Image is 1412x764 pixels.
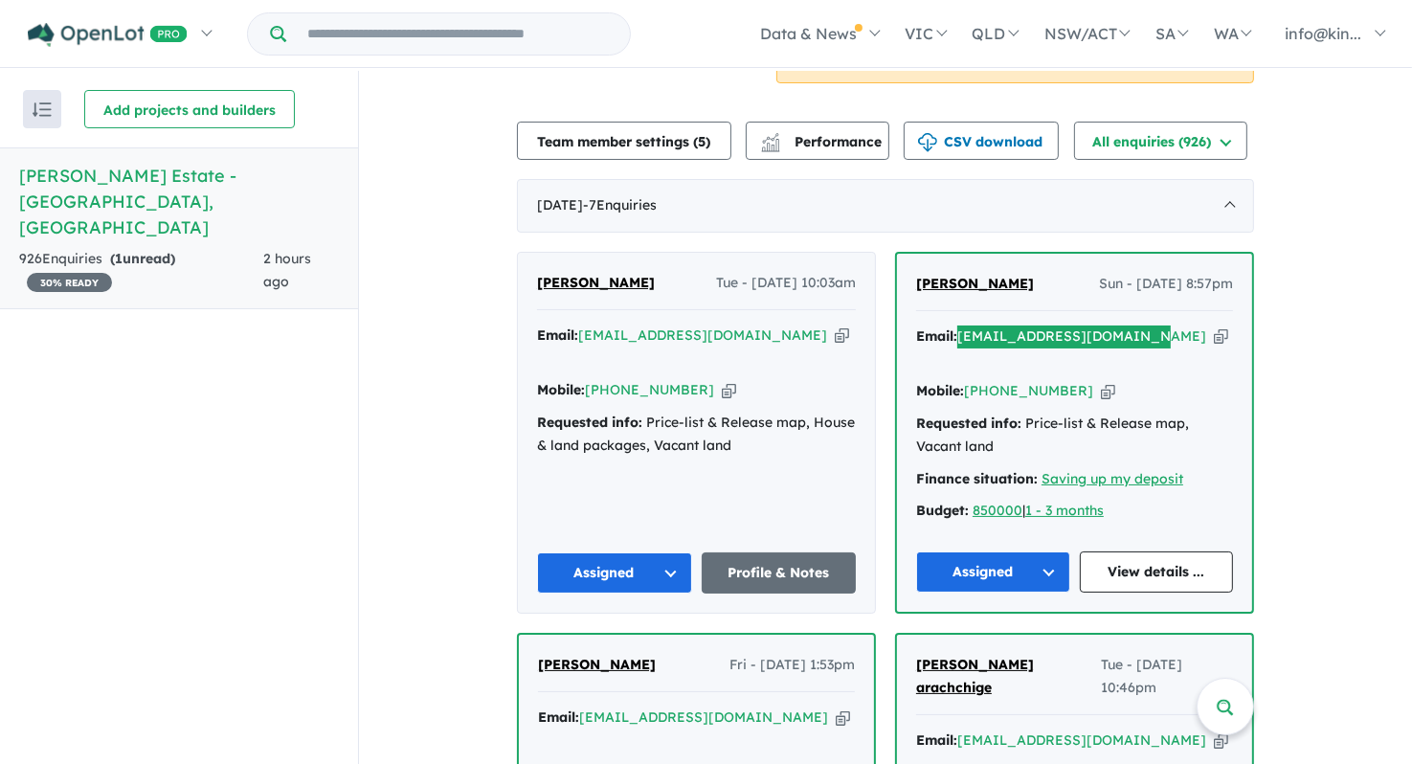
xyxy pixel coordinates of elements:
[517,179,1254,233] div: [DATE]
[918,133,937,152] img: download icon
[722,380,736,400] button: Copy
[19,163,339,240] h5: [PERSON_NAME] Estate - [GEOGRAPHIC_DATA] , [GEOGRAPHIC_DATA]
[916,382,964,399] strong: Mobile:
[537,381,585,398] strong: Mobile:
[904,122,1059,160] button: CSV download
[964,382,1093,399] a: [PHONE_NUMBER]
[916,502,969,519] strong: Budget:
[729,654,855,677] span: Fri - [DATE] 1:53pm
[916,413,1233,459] div: Price-list & Release map, Vacant land
[916,500,1233,523] div: |
[702,552,857,594] a: Profile & Notes
[583,196,657,213] span: - 7 Enquir ies
[585,381,714,398] a: [PHONE_NUMBER]
[916,470,1038,487] strong: Finance situation:
[28,23,188,47] img: Openlot PRO Logo White
[1101,654,1233,700] span: Tue - [DATE] 10:46pm
[1080,551,1234,593] a: View details ...
[746,122,889,160] button: Performance
[916,273,1034,296] a: [PERSON_NAME]
[84,90,295,128] button: Add projects and builders
[537,412,856,458] div: Price-list & Release map, House & land packages, Vacant land
[115,250,123,267] span: 1
[517,122,731,160] button: Team member settings (5)
[762,133,779,144] img: line-chart.svg
[916,415,1021,432] strong: Requested info:
[716,272,856,295] span: Tue - [DATE] 10:03am
[537,414,642,431] strong: Requested info:
[1074,122,1247,160] button: All enquiries (926)
[538,654,656,677] a: [PERSON_NAME]
[538,708,579,726] strong: Email:
[1099,273,1233,296] span: Sun - [DATE] 8:57pm
[916,654,1101,700] a: [PERSON_NAME] arachchige
[957,327,1206,345] a: [EMAIL_ADDRESS][DOMAIN_NAME]
[1214,730,1228,751] button: Copy
[19,248,263,294] div: 926 Enquir ies
[916,731,957,749] strong: Email:
[538,656,656,673] span: [PERSON_NAME]
[973,502,1022,519] a: 850000
[836,708,850,728] button: Copy
[1214,326,1228,347] button: Copy
[537,552,692,594] button: Assigned
[290,13,626,55] input: Try estate name, suburb, builder or developer
[916,551,1070,593] button: Assigned
[761,139,780,151] img: bar-chart.svg
[1025,502,1104,519] a: 1 - 3 months
[916,275,1034,292] span: [PERSON_NAME]
[263,250,311,290] span: 2 hours ago
[110,250,175,267] strong: ( unread)
[1285,24,1361,43] span: info@kin...
[699,133,706,150] span: 5
[537,272,655,295] a: [PERSON_NAME]
[916,327,957,345] strong: Email:
[957,731,1206,749] a: [EMAIL_ADDRESS][DOMAIN_NAME]
[537,326,578,344] strong: Email:
[27,273,112,292] span: 30 % READY
[578,326,827,344] a: [EMAIL_ADDRESS][DOMAIN_NAME]
[916,656,1034,696] span: [PERSON_NAME] arachchige
[1042,470,1183,487] a: Saving up my deposit
[537,274,655,291] span: [PERSON_NAME]
[764,133,882,150] span: Performance
[579,708,828,726] a: [EMAIL_ADDRESS][DOMAIN_NAME]
[835,326,849,346] button: Copy
[1101,381,1115,401] button: Copy
[33,102,52,117] img: sort.svg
